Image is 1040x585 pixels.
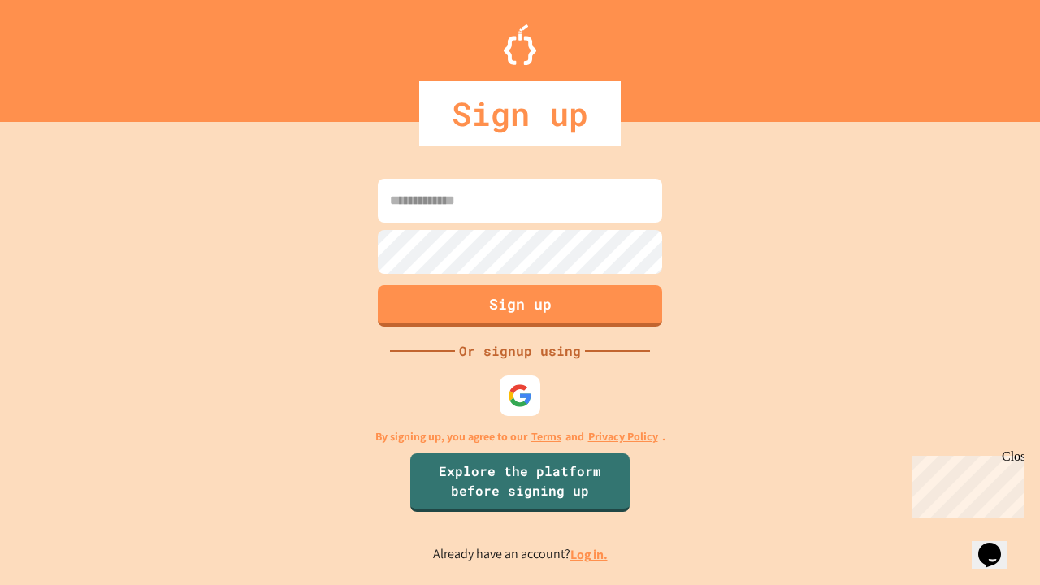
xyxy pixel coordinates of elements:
[375,428,665,445] p: By signing up, you agree to our and .
[508,383,532,408] img: google-icon.svg
[504,24,536,65] img: Logo.svg
[410,453,630,512] a: Explore the platform before signing up
[972,520,1024,569] iframe: chat widget
[570,546,608,563] a: Log in.
[531,428,561,445] a: Terms
[378,285,662,327] button: Sign up
[588,428,658,445] a: Privacy Policy
[905,449,1024,518] iframe: chat widget
[455,341,585,361] div: Or signup using
[433,544,608,565] p: Already have an account?
[419,81,621,146] div: Sign up
[6,6,112,103] div: Chat with us now!Close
